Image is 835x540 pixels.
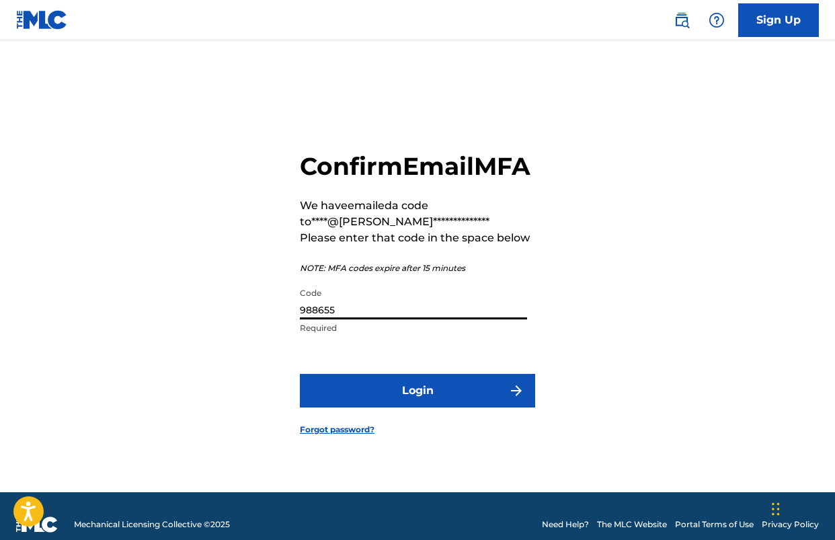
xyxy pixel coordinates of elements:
[16,516,58,533] img: logo
[738,3,819,37] a: Sign Up
[703,7,730,34] div: Help
[668,7,695,34] a: Public Search
[74,518,230,531] span: Mechanical Licensing Collective © 2025
[300,230,535,246] p: Please enter that code in the space below
[300,424,374,436] a: Forgot password?
[508,383,524,399] img: f7272a7cc735f4ea7f67.svg
[300,262,535,274] p: NOTE: MFA codes expire after 15 minutes
[597,518,667,531] a: The MLC Website
[300,151,535,182] h2: Confirm Email MFA
[300,374,535,408] button: Login
[300,322,527,334] p: Required
[675,518,754,531] a: Portal Terms of Use
[542,518,589,531] a: Need Help?
[709,12,725,28] img: help
[674,12,690,28] img: search
[762,518,819,531] a: Privacy Policy
[16,10,68,30] img: MLC Logo
[768,475,835,540] iframe: Chat Widget
[772,489,780,529] div: Drag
